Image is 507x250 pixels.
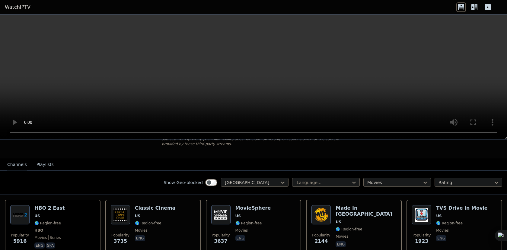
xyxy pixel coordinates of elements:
h6: MovieSphere [235,205,271,211]
img: Classic Cinema [111,205,130,224]
span: 2144 [314,238,328,245]
a: WatchIPTV [5,4,30,11]
p: eng [436,235,446,241]
span: 🌎 Region-free [436,221,463,226]
span: 3637 [214,238,228,245]
span: Popularity [111,233,129,238]
span: 🌎 Region-free [135,221,161,226]
span: movies [34,235,47,240]
span: 🌎 Region-free [336,227,362,232]
span: movies [135,228,148,233]
h6: TVS Drive In Movie [436,205,488,211]
span: US [135,214,140,218]
h6: Made In [GEOGRAPHIC_DATA] [336,205,396,217]
span: movies [336,234,348,239]
span: movies [436,228,449,233]
img: TVS Drive In Movie [412,205,431,224]
span: 🌎 Region-free [235,221,262,226]
span: US [336,220,341,224]
span: movies [235,228,248,233]
span: HBO [34,228,43,233]
button: Channels [7,159,27,170]
span: 5916 [13,238,27,245]
p: eng [336,241,346,247]
button: Playlists [37,159,54,170]
p: eng [235,235,246,241]
span: US [235,214,241,218]
p: spa [46,242,55,248]
span: series [48,235,61,240]
span: Popularity [413,233,431,238]
img: MovieSphere [211,205,231,224]
p: eng [34,242,45,248]
h6: HBO 2 East [34,205,65,211]
img: HBO 2 East [10,205,30,224]
span: Popularity [312,233,330,238]
span: 1923 [415,238,429,245]
span: US [436,214,442,218]
h6: Classic Cinema [135,205,176,211]
span: Popularity [11,233,29,238]
label: Show Geo-blocked [164,180,203,186]
span: 3735 [114,238,127,245]
span: Popularity [212,233,230,238]
span: 🌎 Region-free [34,221,61,226]
img: Made In Hollywood [311,205,331,224]
span: US [34,214,40,218]
p: eng [135,235,145,241]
